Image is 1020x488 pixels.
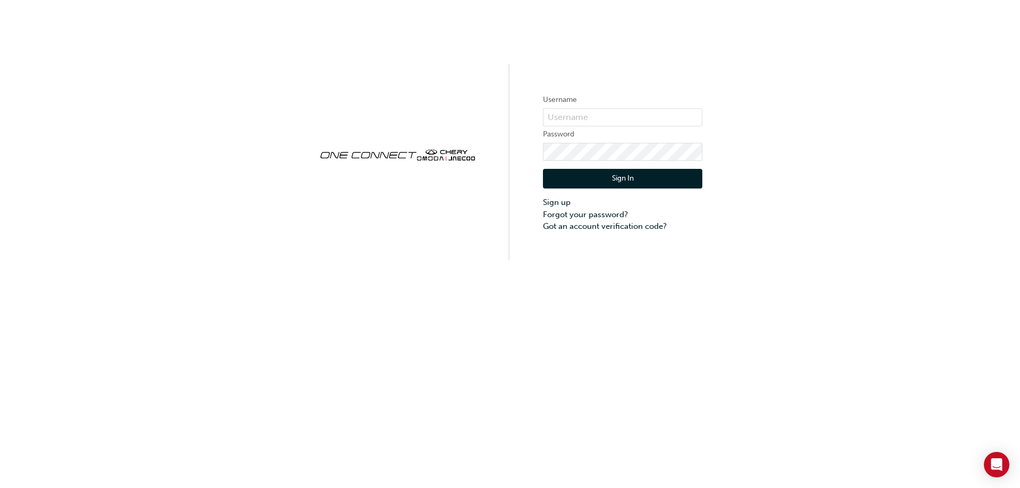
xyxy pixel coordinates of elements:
a: Sign up [543,196,702,209]
div: Open Intercom Messenger [984,452,1009,477]
label: Username [543,93,702,106]
button: Sign In [543,169,702,189]
a: Forgot your password? [543,209,702,221]
a: Got an account verification code? [543,220,702,233]
input: Username [543,108,702,126]
label: Password [543,128,702,141]
img: oneconnect [318,140,477,168]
